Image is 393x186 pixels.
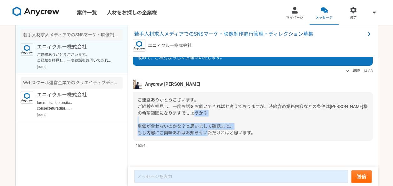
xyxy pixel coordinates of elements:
[138,49,312,60] span: 大変申し訳ございません。↑勘違いの誤植となります。ご放念いただけますでしょうか。 改めて、ご検討よろしくお願いいたします。
[37,65,123,69] p: [DATE]
[134,30,365,38] span: 若手人材求人メディアでのSNSマーケ・映像制作進行管理・ディレクション募集
[37,52,114,63] p: ご連絡ありがとうございます。 ご経験を拝見し、一度お話をお伺いできればと考えておりますが、時給含め業務内容などの条件は[PERSON_NAME]様の希望範囲になりますでしょうか？ 単価が合わない...
[350,15,357,20] span: 設定
[145,81,200,88] span: Anycrew [PERSON_NAME]
[21,77,123,89] div: Webスクール運営企業でのクリエイティブディレクター業務
[363,68,373,74] span: 14:38
[21,43,33,56] img: logo_text_blue_01.png
[37,43,114,51] p: エニィクルー株式会社
[37,100,114,111] p: loremips。dolorsita。 consecteturadipi。 〈elit〉 ・seDD（ei・tem）incid・ut・laboreet ・doloremagnaa6eni・adm...
[286,15,303,20] span: マイページ
[37,112,123,117] p: [DATE]
[138,97,368,135] span: ご連絡ありがとうございます。 ご経験を拝見し、一度お話をお伺いできればと考えておりますが、時給含め業務内容などの条件は[PERSON_NAME]様の希望範囲になりますでしょうか？ 単価が合わない...
[37,91,114,99] p: エニィクルー株式会社
[148,42,192,49] p: エニィクルー株式会社
[13,7,59,17] img: 8DqYSo04kwAAAAASUVORK5CYII=
[21,29,123,41] div: 若手人材求人メディアでのSNSマーケ・映像制作進行管理・ディレクション募集
[351,170,372,183] button: 送信
[21,91,33,104] img: logo_text_blue_01.png
[352,67,360,75] span: 既読
[133,39,145,52] img: logo_text_blue_01.png
[315,15,333,20] span: メッセージ
[133,80,142,89] img: tomoya_yamashita.jpeg
[136,142,145,148] span: 15:54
